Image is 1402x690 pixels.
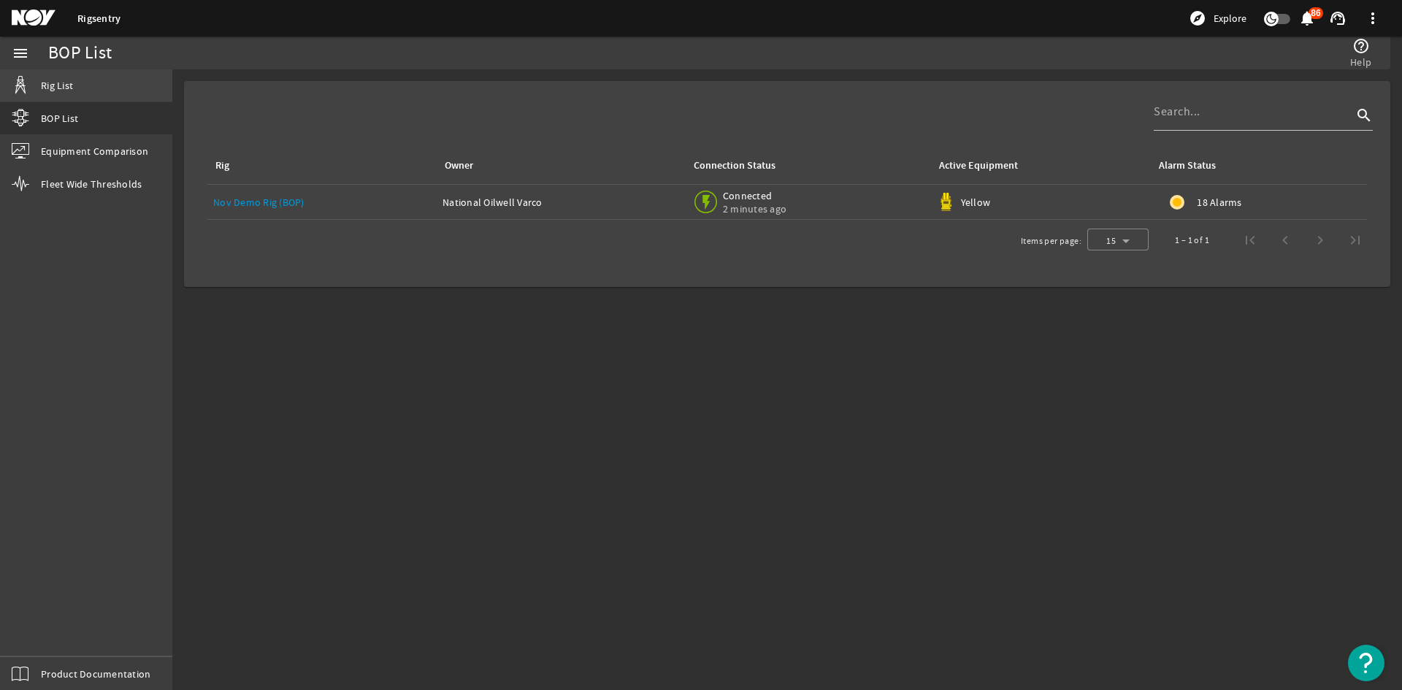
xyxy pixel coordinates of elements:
mat-icon: help_outline [1352,37,1370,55]
div: Owner [443,158,674,174]
div: Alarm Status [1159,158,1216,174]
div: 1 – 1 of 1 [1175,233,1209,248]
span: Product Documentation [41,667,150,681]
div: National Oilwell Varco [443,195,680,210]
button: 86 [1299,11,1314,26]
a: Nov Demo Rig (BOP) [213,196,304,209]
mat-icon: menu [12,45,29,62]
div: Active Equipment [939,158,1018,174]
span: Help [1350,55,1371,69]
span: Connected [723,189,786,202]
div: Rig [215,158,229,174]
mat-icon: explore [1189,9,1206,27]
span: Yellow [961,196,991,209]
div: Rig [213,158,425,174]
div: Owner [445,158,473,174]
div: BOP List [48,46,112,61]
input: Search... [1154,103,1352,120]
img: Yellowpod.svg [937,193,955,211]
button: Open Resource Center [1348,645,1384,681]
button: more_vert [1355,1,1390,36]
mat-icon: notifications [1298,9,1316,27]
span: Fleet Wide Thresholds [41,177,142,191]
div: Connection Status [694,158,775,174]
a: Rigsentry [77,12,120,26]
mat-icon: support_agent [1329,9,1347,27]
div: Items per page: [1021,234,1081,248]
span: BOP List [41,111,78,126]
span: Explore [1214,11,1246,26]
i: search [1355,107,1373,124]
span: 2 minutes ago [723,202,786,215]
span: Equipment Comparison [41,144,148,158]
span: Rig List [41,78,73,93]
span: 18 Alarms [1197,195,1241,210]
button: Explore [1183,7,1252,30]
